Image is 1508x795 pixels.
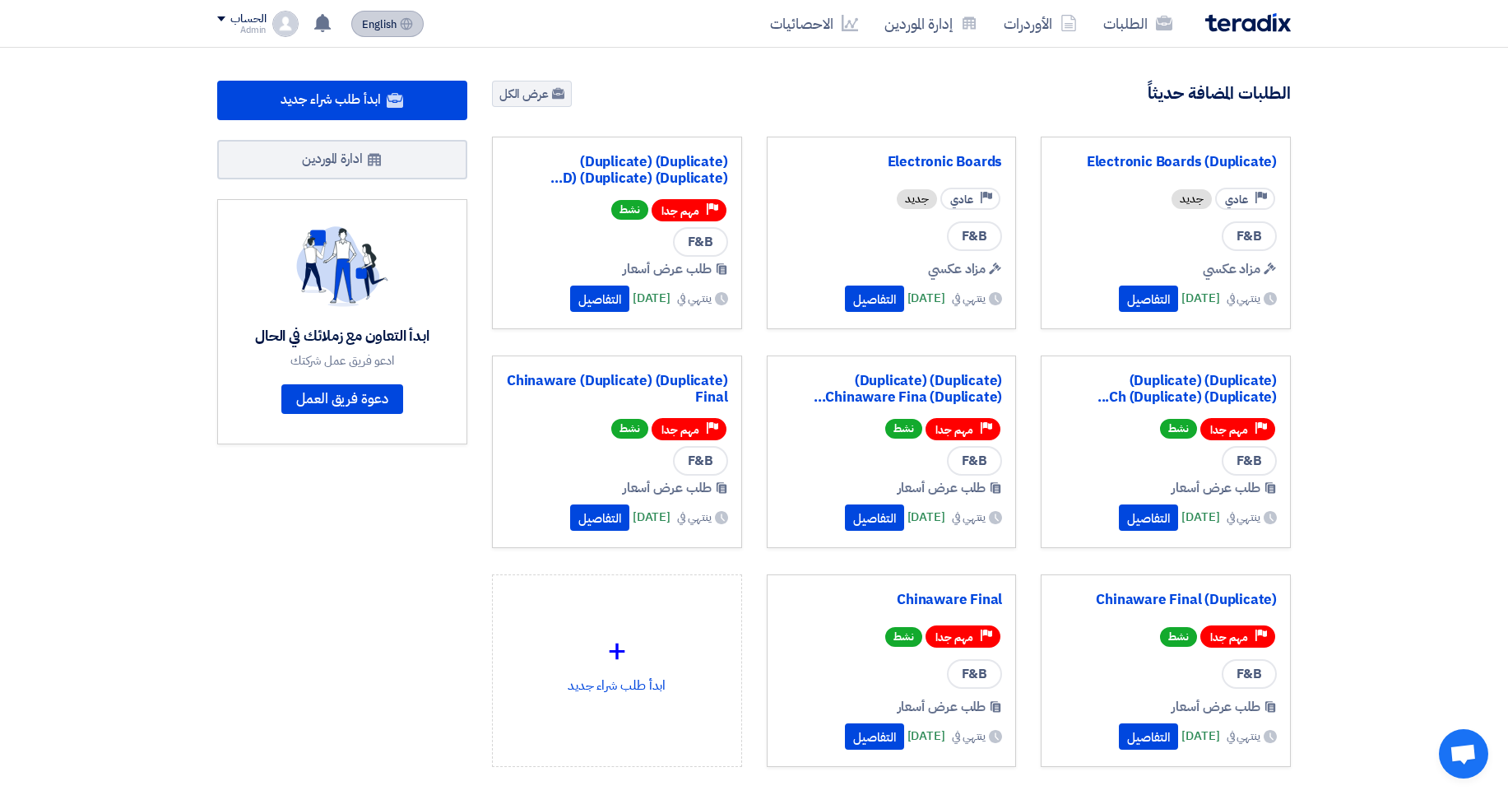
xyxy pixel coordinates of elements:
[1222,221,1277,251] span: F&B
[947,221,1002,251] span: F&B
[1055,154,1277,170] a: (Duplicate) Electronic Boards
[1439,729,1488,779] a: Open chat
[570,504,629,531] button: التفاصيل
[677,290,711,307] span: ينتهي في
[1222,446,1277,476] span: F&B
[947,446,1002,476] span: F&B
[1225,192,1248,207] span: عادي
[661,422,699,438] span: مهم جدا
[950,192,973,207] span: عادي
[296,226,388,307] img: invite_your_team.svg
[781,373,1003,406] a: (Duplicate) (Duplicate) (Duplicate) Chinaware Fina...
[1055,373,1277,406] a: (Duplicate) (Duplicate) (Duplicate) (Duplicate) Ch...
[898,697,986,717] span: طلب عرض أسعار
[281,90,380,109] span: ابدأ طلب شراء جديد
[947,659,1002,689] span: F&B
[1090,4,1186,43] a: الطلبات
[1203,259,1260,279] span: مزاد عكسي
[1119,504,1178,531] button: التفاصيل
[1160,627,1197,647] span: نشط
[845,504,904,531] button: التفاصيل
[1227,509,1260,526] span: ينتهي في
[661,203,699,219] span: مهم جدا
[928,259,986,279] span: مزاد عكسي
[677,509,711,526] span: ينتهي في
[633,289,670,308] span: [DATE]
[611,419,648,439] span: نشط
[952,290,986,307] span: ينتهي في
[673,227,728,257] span: F&B
[351,11,424,37] button: English
[611,200,648,220] span: نشط
[907,289,945,308] span: [DATE]
[757,4,871,43] a: الاحصائيات
[506,373,728,406] a: (Duplicate) (Duplicate) Chinaware Final
[1172,478,1260,498] span: طلب عرض أسعار
[506,626,728,676] div: +
[1210,630,1248,645] span: مهم جدا
[897,189,937,209] div: جديد
[255,327,429,346] div: ابدأ التعاون مع زملائك في الحال
[935,630,973,645] span: مهم جدا
[907,727,945,746] span: [DATE]
[1181,508,1219,527] span: [DATE]
[570,286,629,312] button: التفاصيل
[1160,419,1197,439] span: نشط
[255,353,429,368] div: ادعو فريق عمل شركتك
[1227,728,1260,745] span: ينتهي في
[845,286,904,312] button: التفاصيل
[952,728,986,745] span: ينتهي في
[885,627,922,647] span: نشط
[907,508,945,527] span: [DATE]
[272,11,299,37] img: profile_test.png
[230,12,266,26] div: الحساب
[1119,723,1178,750] button: التفاصيل
[673,446,728,476] span: F&B
[871,4,991,43] a: إدارة الموردين
[845,723,904,750] button: التفاصيل
[1119,286,1178,312] button: التفاصيل
[991,4,1090,43] a: الأوردرات
[781,592,1003,608] a: Chinaware Final
[1181,289,1219,308] span: [DATE]
[781,154,1003,170] a: Electronic Boards
[1172,697,1260,717] span: طلب عرض أسعار
[1181,727,1219,746] span: [DATE]
[1148,82,1291,104] h4: الطلبات المضافة حديثاً
[506,588,728,733] div: ابدأ طلب شراء جديد
[362,19,397,30] span: English
[623,259,712,279] span: طلب عرض أسعار
[217,140,467,179] a: ادارة الموردين
[492,81,572,107] a: عرض الكل
[633,508,670,527] span: [DATE]
[1210,422,1248,438] span: مهم جدا
[935,422,973,438] span: مهم جدا
[898,478,986,498] span: طلب عرض أسعار
[281,384,403,414] a: دعوة فريق العمل
[506,154,728,187] a: (Duplicate) (Duplicate) (Duplicate) (Duplicate) (D...
[1222,659,1277,689] span: F&B
[1205,13,1291,32] img: Teradix logo
[623,478,712,498] span: طلب عرض أسعار
[1055,592,1277,608] a: (Duplicate) Chinaware Final
[885,419,922,439] span: نشط
[1172,189,1212,209] div: جديد
[217,26,266,35] div: Admin
[952,509,986,526] span: ينتهي في
[1227,290,1260,307] span: ينتهي في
